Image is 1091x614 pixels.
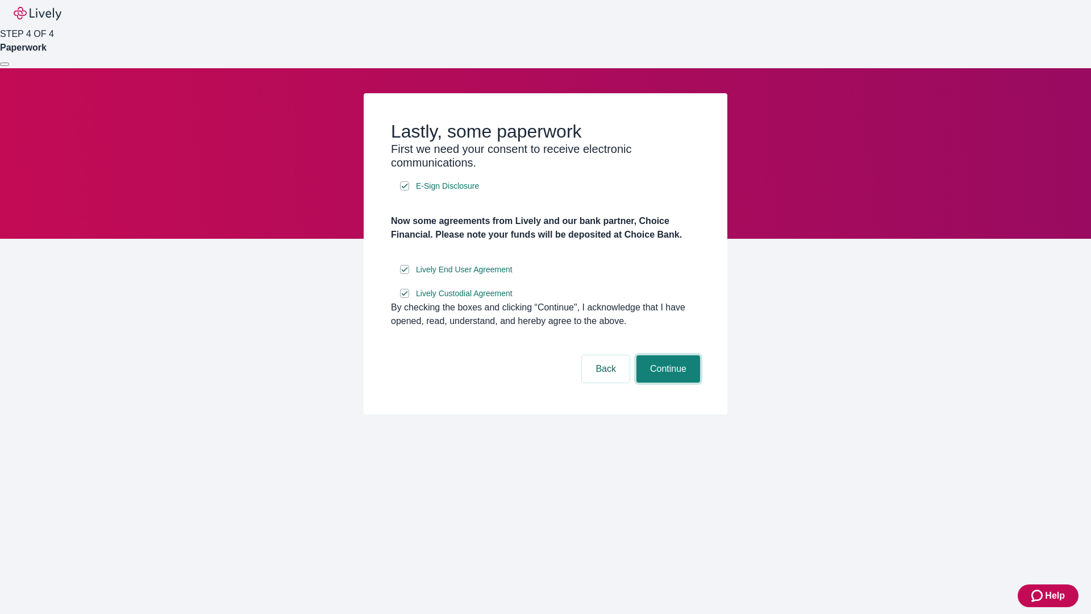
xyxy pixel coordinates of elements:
button: Back [582,355,630,383]
a: e-sign disclosure document [414,287,515,301]
a: e-sign disclosure document [414,263,515,277]
a: e-sign disclosure document [414,179,481,193]
div: By checking the boxes and clicking “Continue", I acknowledge that I have opened, read, understand... [391,301,700,328]
span: E-Sign Disclosure [416,180,479,192]
span: Help [1045,589,1065,603]
h4: Now some agreements from Lively and our bank partner, Choice Financial. Please note your funds wi... [391,214,700,242]
img: Lively [14,7,61,20]
button: Continue [636,355,700,383]
button: Zendesk support iconHelp [1018,584,1078,607]
h2: Lastly, some paperwork [391,121,700,142]
span: Lively End User Agreement [416,264,513,276]
h3: First we need your consent to receive electronic communications. [391,142,700,169]
span: Lively Custodial Agreement [416,288,513,300]
svg: Zendesk support icon [1031,589,1045,603]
